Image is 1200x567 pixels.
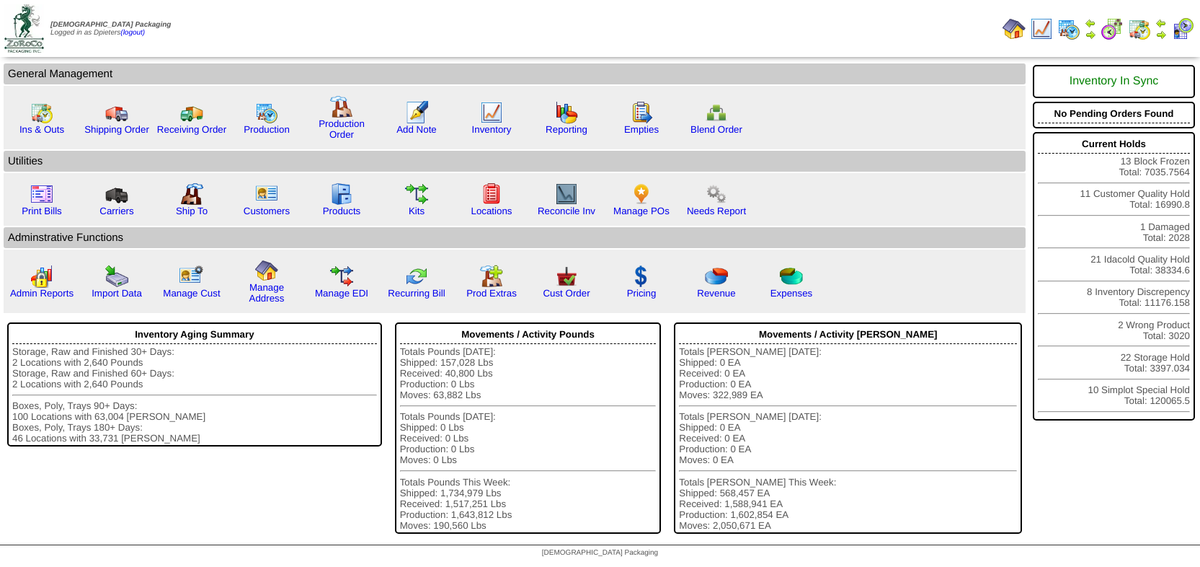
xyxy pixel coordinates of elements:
img: line_graph.gif [480,101,503,124]
a: Kits [409,206,425,216]
a: Manage Cust [163,288,220,299]
a: Ship To [176,206,208,216]
a: Products [323,206,361,216]
span: [DEMOGRAPHIC_DATA] Packaging [50,21,171,29]
img: edi.gif [330,265,353,288]
img: truck.gif [105,101,128,124]
a: Production [244,124,290,135]
img: calendarinout.gif [1128,17,1151,40]
div: Inventory Aging Summary [12,325,377,344]
a: Inventory [472,124,512,135]
span: Logged in as Dpieters [50,21,171,37]
img: po.png [630,183,653,206]
a: Expenses [770,288,813,299]
img: home.gif [1003,17,1026,40]
span: [DEMOGRAPHIC_DATA] Packaging [542,549,658,557]
img: workflow.png [705,183,728,206]
img: calendarblend.gif [1101,17,1124,40]
img: calendarinout.gif [30,101,53,124]
img: calendarprod.gif [1057,17,1080,40]
img: line_graph2.gif [555,183,578,206]
a: Recurring Bill [388,288,445,299]
a: Reconcile Inv [538,206,595,216]
img: line_graph.gif [1030,17,1053,40]
div: Storage, Raw and Finished 30+ Days: 2 Locations with 2,640 Pounds Storage, Raw and Finished 60+ D... [12,346,377,444]
a: Shipping Order [84,124,149,135]
img: zoroco-logo-small.webp [4,4,44,53]
a: Manage EDI [315,288,368,299]
img: arrowleft.gif [1155,17,1167,29]
img: calendarcustomer.gif [1171,17,1194,40]
img: graph2.png [30,265,53,288]
div: 13 Block Frozen Total: 7035.7564 11 Customer Quality Hold Total: 16990.8 1 Damaged Total: 2028 21... [1033,132,1195,421]
a: Needs Report [687,206,746,216]
div: No Pending Orders Found [1038,105,1190,123]
a: (logout) [120,29,145,37]
td: Utilities [4,151,1026,172]
a: Add Note [396,124,437,135]
img: import.gif [105,265,128,288]
img: prodextras.gif [480,265,503,288]
img: arrowright.gif [1155,29,1167,40]
a: Blend Order [690,124,742,135]
a: Admin Reports [10,288,74,299]
td: Adminstrative Functions [4,227,1026,248]
img: arrowright.gif [1085,29,1096,40]
img: invoice2.gif [30,183,53,206]
a: Carriers [99,206,133,216]
a: Locations [471,206,512,216]
div: Inventory In Sync [1038,68,1190,95]
img: truck2.gif [180,101,203,124]
a: Import Data [92,288,142,299]
img: customers.gif [255,183,278,206]
img: pie_chart.png [705,265,728,288]
img: truck3.gif [105,183,128,206]
img: pie_chart2.png [780,265,803,288]
img: arrowleft.gif [1085,17,1096,29]
img: locations.gif [480,183,503,206]
img: orders.gif [405,101,428,124]
img: workflow.gif [405,183,428,206]
a: Cust Order [543,288,590,299]
img: managecust.png [179,265,205,288]
a: Pricing [627,288,657,299]
a: Customers [244,206,290,216]
a: Ins & Outs [19,124,64,135]
div: Movements / Activity Pounds [400,325,657,344]
div: Totals Pounds [DATE]: Shipped: 157,028 Lbs Received: 40,800 Lbs Production: 0 Lbs Moves: 63,882 L... [400,346,657,531]
a: Manage POs [613,206,670,216]
a: Print Bills [22,206,62,216]
td: General Management [4,63,1026,84]
img: graph.gif [555,101,578,124]
img: factory2.gif [180,183,203,206]
img: calendarprod.gif [255,101,278,124]
img: network.png [705,101,728,124]
a: Prod Extras [466,288,517,299]
img: dollar.gif [630,265,653,288]
img: workorder.gif [630,101,653,124]
img: reconcile.gif [405,265,428,288]
img: cabinet.gif [330,183,353,206]
img: home.gif [255,259,278,282]
a: Empties [624,124,659,135]
div: Current Holds [1038,135,1190,154]
a: Revenue [697,288,735,299]
a: Manage Address [249,282,285,304]
a: Receiving Order [157,124,226,135]
img: cust_order.png [555,265,578,288]
div: Movements / Activity [PERSON_NAME] [679,325,1017,344]
img: factory.gif [330,95,353,118]
div: Totals [PERSON_NAME] [DATE]: Shipped: 0 EA Received: 0 EA Production: 0 EA Moves: 322,989 EA Tota... [679,346,1017,531]
a: Reporting [546,124,587,135]
a: Production Order [319,118,365,140]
